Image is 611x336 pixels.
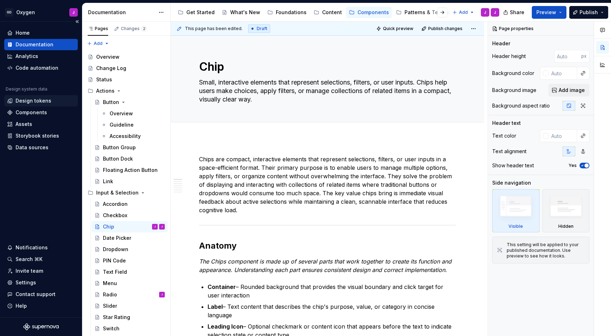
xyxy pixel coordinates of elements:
div: Text color [492,132,516,139]
button: Collapse sidebar [72,17,82,27]
div: Patterns & Templates [405,9,458,16]
div: Search ⌘K [16,256,42,263]
div: Accessibility [110,133,141,140]
button: Contact support [4,289,78,300]
div: Header text [492,120,521,127]
span: Publish [580,9,598,16]
a: Assets [4,118,78,130]
div: Components [16,109,47,116]
a: Floating Action Button [92,164,168,176]
span: 2 [141,26,147,31]
div: Button Group [103,144,136,151]
div: Actions [96,87,115,94]
div: Show header text [492,162,534,169]
div: Oxygen [16,9,35,16]
button: Preview [532,6,566,19]
svg: Supernova Logo [23,323,59,330]
div: Checkbox [103,212,127,219]
textarea: Chip [198,58,454,75]
div: Header [492,40,510,47]
div: Button [103,99,119,106]
div: Radio [103,291,117,298]
div: Chip [103,223,114,230]
div: Page tree [175,5,449,19]
div: Pages [88,26,108,31]
div: Invite team [16,267,43,274]
div: J [72,10,75,15]
div: Contact support [16,291,56,298]
a: PIN Code [92,255,168,266]
button: Help [4,300,78,312]
div: Components [357,9,389,16]
div: Documentation [88,9,155,16]
input: Auto [548,67,577,80]
div: Home [16,29,30,36]
button: Quick preview [374,24,417,34]
a: Switch [92,323,168,334]
button: Add [450,7,477,17]
a: Button Group [92,142,168,153]
div: Data sources [16,144,48,151]
span: This page has been edited. [185,26,243,31]
div: Overview [96,53,120,60]
a: Date Picker [92,232,168,244]
a: Invite team [4,265,78,277]
a: Components [4,107,78,118]
a: Status [85,74,168,85]
div: Slider [103,302,117,309]
div: PIN Code [103,257,126,264]
a: Button Dock [92,153,168,164]
div: What's New [230,9,260,16]
a: Link [92,176,168,187]
div: Input & Selection [85,187,168,198]
div: Analytics [16,53,38,60]
div: Background image [492,87,536,94]
div: GD [5,8,13,17]
label: Yes [569,163,577,168]
div: Dropdown [103,246,128,253]
div: Guideline [110,121,134,128]
div: Background aspect ratio [492,102,550,109]
div: Button Dock [103,155,133,162]
a: What's New [219,7,263,18]
div: Notifications [16,244,48,251]
div: J [484,10,486,15]
span: Add [459,10,468,15]
a: Get Started [175,7,217,18]
span: Share [510,9,524,16]
p: px [581,53,587,59]
div: Link [103,178,113,185]
p: – Text content that describes the chip's purpose, value, or category in concise language [208,302,456,319]
a: Content [311,7,345,18]
span: Add [94,41,103,46]
a: Storybook stories [4,130,78,141]
a: Home [4,27,78,39]
a: RadioJ [92,289,168,300]
div: Design system data [6,86,47,92]
a: Menu [92,278,168,289]
a: Documentation [4,39,78,50]
div: Visible [508,224,523,229]
div: Code automation [16,64,58,71]
strong: Leading Icon [208,323,243,330]
button: GDOxygenJ [1,5,81,20]
div: Status [96,76,112,83]
div: Hidden [558,224,574,229]
p: Chips are compact, interactive elements that represent selections, filters, or user inputs in a s... [199,155,456,214]
button: Notifications [4,242,78,253]
div: Background color [492,70,534,77]
div: Assets [16,121,32,128]
div: Overview [110,110,133,117]
button: Add image [548,84,589,97]
div: Settings [16,279,36,286]
span: Add image [559,87,585,94]
a: Overview [85,51,168,63]
a: Data sources [4,142,78,153]
button: Search ⌘K [4,254,78,265]
a: Accessibility [98,131,168,142]
a: ChipJJ [92,221,168,232]
a: Foundations [264,7,309,18]
span: Publish changes [428,26,462,31]
div: Content [322,9,342,16]
a: Slider [92,300,168,312]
